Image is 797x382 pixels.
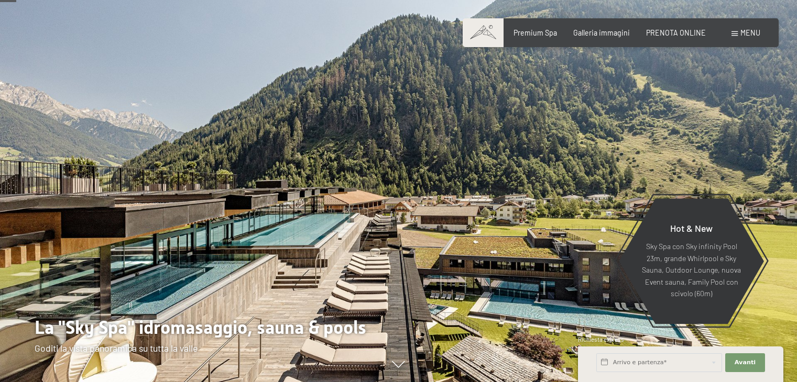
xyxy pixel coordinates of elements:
a: PRENOTA ONLINE [646,28,706,37]
a: Hot & New Sky Spa con Sky infinity Pool 23m, grande Whirlpool e Sky Sauna, Outdoor Lounge, nuova ... [618,198,765,324]
span: Avanti [735,358,756,367]
span: Richiesta express [578,336,624,343]
a: Galleria immagini [573,28,630,37]
span: Consenso marketing* [297,216,376,226]
a: Premium Spa [514,28,557,37]
span: Hot & New [670,222,713,234]
p: Sky Spa con Sky infinity Pool 23m, grande Whirlpool e Sky Sauna, Outdoor Lounge, nuova Event saun... [641,241,741,300]
span: 1 [577,359,579,367]
span: Menu [740,28,760,37]
button: Avanti [725,353,765,372]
